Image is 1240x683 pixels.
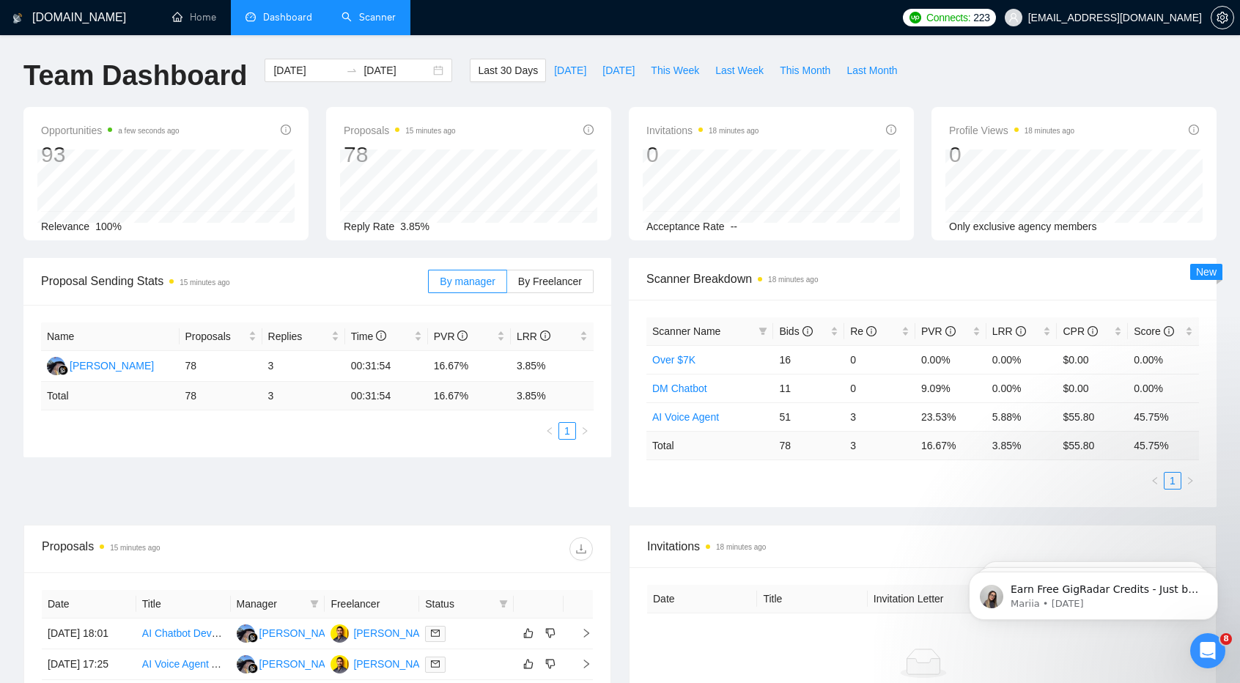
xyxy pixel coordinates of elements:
div: 0 [646,141,759,169]
button: This Month [772,59,838,82]
td: $0.00 [1057,374,1128,402]
span: 100% [95,221,122,232]
span: filter [310,599,319,608]
time: 18 minutes ago [709,127,759,135]
button: download [569,537,593,561]
time: 18 minutes ago [716,543,766,551]
span: info-circle [945,326,956,336]
a: 1 [559,423,575,439]
th: Freelancer [325,590,419,619]
span: LRR [517,331,550,342]
td: 45.75% [1128,402,1199,431]
span: Last Week [715,62,764,78]
span: like [523,627,534,639]
img: upwork-logo.png [909,12,921,23]
a: AA[PERSON_NAME] [237,657,344,669]
span: mail [431,660,440,668]
td: 45.75 % [1128,431,1199,459]
div: [PERSON_NAME] [259,656,344,672]
th: Date [647,585,757,613]
a: AI Chatbot Developer + GHL Experience [142,627,327,639]
td: 0.00% [1128,374,1199,402]
img: Ss [331,655,349,673]
span: filter [759,327,767,336]
button: Last Month [838,59,905,82]
div: Proposals [42,537,317,561]
td: 78 [180,382,262,410]
img: AA [237,624,255,643]
span: New [1196,266,1217,278]
a: 1 [1165,473,1181,489]
h1: Team Dashboard [23,59,247,93]
span: dislike [545,658,556,670]
td: 00:31:54 [345,382,428,410]
img: AA [237,655,255,673]
span: Reply Rate [344,221,394,232]
th: Title [136,590,231,619]
a: homeHome [172,11,216,23]
div: 0 [949,141,1074,169]
time: 15 minutes ago [405,127,455,135]
div: [PERSON_NAME] [353,625,438,641]
img: gigradar-bm.png [248,632,258,643]
button: [DATE] [546,59,594,82]
span: This Week [651,62,699,78]
span: info-circle [583,125,594,135]
span: [DATE] [554,62,586,78]
span: Invitations [647,537,1198,555]
a: AA[PERSON_NAME] [47,359,154,371]
span: Manager [237,596,305,612]
a: AI Voice Agent Answering Service - Need Tech Stack Specialist (Vapi/GoHighLevel/n8n/workflows) [142,658,589,670]
a: Ss[PERSON_NAME] [331,657,438,669]
span: info-circle [802,326,813,336]
button: like [520,624,537,642]
span: setting [1211,12,1233,23]
span: Time [351,331,386,342]
td: 5.88% [986,402,1058,431]
span: right [1186,476,1195,485]
span: 8 [1220,633,1232,645]
span: right [580,427,589,435]
td: 3 [844,402,915,431]
td: AI Voice Agent Answering Service - Need Tech Stack Specialist (Vapi/GoHighLevel/n8n/workflows) [136,649,231,680]
span: right [569,628,591,638]
span: Connects: [926,10,970,26]
td: 3 [262,351,345,382]
td: 3 [262,382,345,410]
span: LRR [992,325,1026,337]
td: 0 [844,345,915,374]
li: Previous Page [541,422,558,440]
td: [DATE] 17:25 [42,649,136,680]
span: PVR [434,331,468,342]
a: AA[PERSON_NAME] [237,627,344,638]
th: Name [41,322,180,351]
th: Title [757,585,867,613]
img: logo [12,7,23,30]
button: dislike [542,655,559,673]
td: 0.00% [986,345,1058,374]
img: gigradar-bm.png [248,663,258,673]
button: like [520,655,537,673]
span: info-circle [1164,326,1174,336]
span: Re [850,325,877,337]
div: [PERSON_NAME] [353,656,438,672]
span: swap-right [346,64,358,76]
button: right [576,422,594,440]
td: [DATE] 18:01 [42,619,136,649]
span: info-circle [376,331,386,341]
span: dislike [545,627,556,639]
span: Profile Views [949,122,1074,139]
span: filter [496,593,511,615]
span: Acceptance Rate [646,221,725,232]
span: Proposals [344,122,456,139]
th: Manager [231,590,325,619]
td: Total [646,431,773,459]
input: End date [363,62,430,78]
iframe: Intercom live chat [1190,633,1225,668]
li: Previous Page [1146,472,1164,490]
button: dislike [542,624,559,642]
a: Ss[PERSON_NAME] [331,627,438,638]
td: 0.00% [915,345,986,374]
